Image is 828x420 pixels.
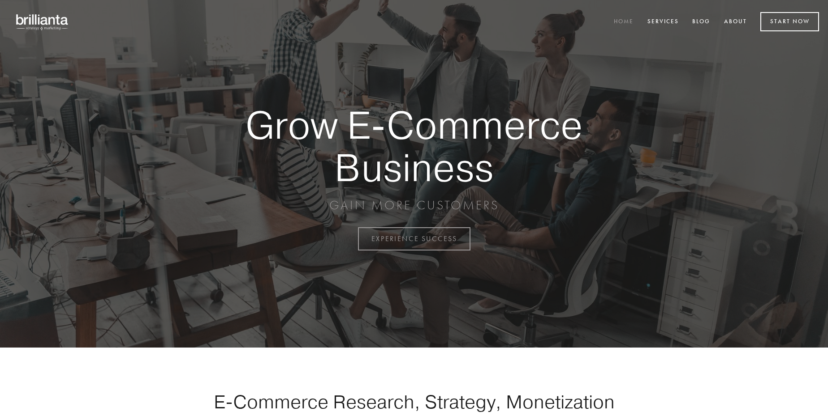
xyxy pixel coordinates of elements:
a: Blog [686,15,716,30]
a: About [718,15,753,30]
a: Home [608,15,639,30]
img: brillianta - research, strategy, marketing [9,9,76,35]
strong: Grow E-Commerce Business [214,104,614,188]
a: Start Now [760,12,819,31]
a: Services [642,15,685,30]
a: EXPERIENCE SUCCESS [358,227,470,250]
h1: E-Commerce Research, Strategy, Monetization [185,390,643,413]
p: GAIN MORE CUSTOMERS [214,197,614,213]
